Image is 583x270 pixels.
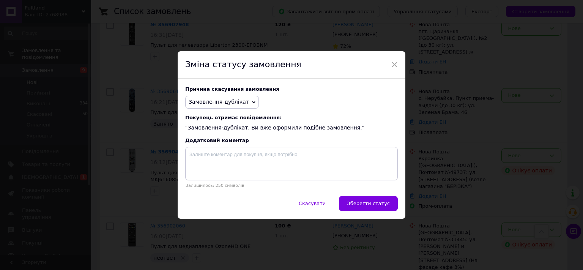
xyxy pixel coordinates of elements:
span: Покупець отримає повідомлення: [185,115,398,120]
div: Зміна статусу замовлення [178,51,405,79]
div: "Замовлення-дублікат. Ви вже оформили подібне замовлення." [185,115,398,132]
span: Зберегти статус [347,201,390,206]
p: Залишилось: 250 символів [185,183,398,188]
span: Скасувати [299,201,326,206]
button: Скасувати [291,196,334,211]
span: Замовлення-дублікат [189,99,249,105]
button: Зберегти статус [339,196,398,211]
span: × [391,58,398,71]
div: Причина скасування замовлення [185,86,398,92]
div: Додатковий коментар [185,137,398,143]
